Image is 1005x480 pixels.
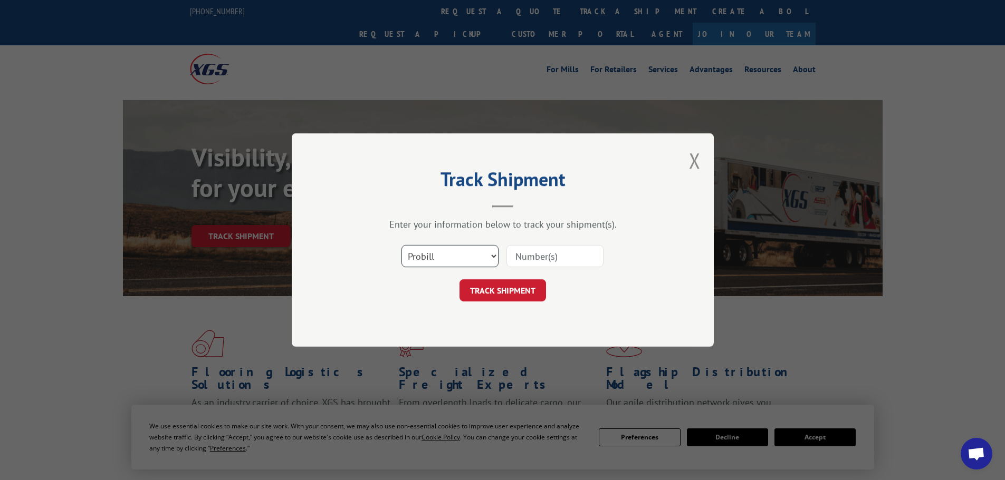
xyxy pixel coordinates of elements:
[506,245,604,267] input: Number(s)
[344,172,661,192] h2: Track Shipment
[460,279,546,301] button: TRACK SHIPMENT
[689,146,701,174] button: Close modal
[344,218,661,230] div: Enter your information below to track your shipment(s).
[961,438,992,469] div: Open chat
